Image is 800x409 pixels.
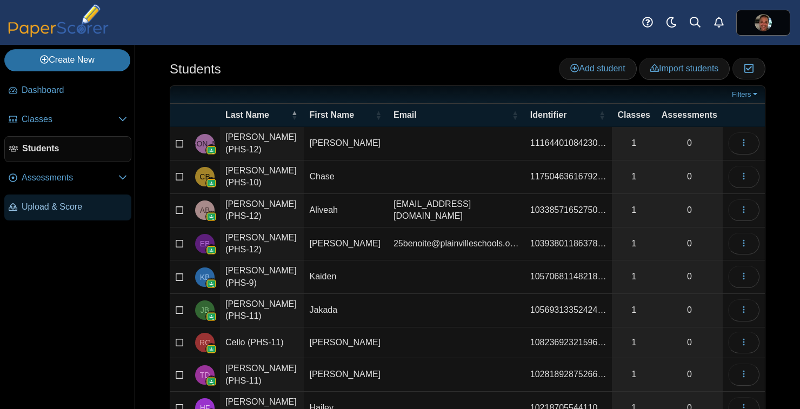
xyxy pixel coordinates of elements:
[4,78,131,104] a: Dashboard
[199,339,210,346] span: Reese Cello (PHS-11)
[206,344,217,354] img: googleClassroom-logo.png
[220,294,304,327] td: [PERSON_NAME] (PHS-11)
[736,10,790,36] a: ps.b0phvrmUsyTbMj4s
[599,104,605,126] span: Identifier : Activate to sort
[656,294,723,327] a: 0
[4,107,131,133] a: Classes
[220,227,304,261] td: [PERSON_NAME] (PHS-12)
[4,136,131,162] a: Students
[4,49,130,71] a: Create New
[220,160,304,194] td: [PERSON_NAME] (PHS-10)
[22,143,126,155] span: Students
[612,227,656,260] a: 1
[304,194,388,227] td: Aliveah
[206,211,217,222] img: googleClassroom-logo.png
[206,178,217,189] img: googleClassroom-logo.png
[530,338,606,347] span: 108236923215960569967
[22,113,118,125] span: Classes
[656,227,723,260] a: 0
[656,160,723,193] a: 0
[394,239,519,248] span: 25benoite@plainvilleschools.org
[388,194,525,227] td: [EMAIL_ADDRESS][DOMAIN_NAME]
[22,201,127,213] span: Upload & Score
[612,358,656,391] a: 1
[530,370,606,379] span: 102818928752665752764
[656,260,723,293] a: 0
[220,358,304,392] td: [PERSON_NAME] (PHS-11)
[656,127,723,160] a: 0
[220,194,304,227] td: [PERSON_NAME] (PHS-12)
[200,206,210,214] span: Aliveah Benn (PHS-12)
[170,60,221,78] h1: Students
[304,294,388,327] td: Jakada
[304,327,388,358] td: [PERSON_NAME]
[206,311,217,322] img: googleClassroom-logo.png
[309,110,354,119] span: First Name
[530,205,606,214] span: 103385716527504023571
[570,64,625,73] span: Add student
[206,145,217,156] img: googleClassroom-logo.png
[291,104,297,126] span: Last Name : Activate to invert sorting
[530,110,567,119] span: Identifier
[612,127,656,160] a: 1
[206,278,217,289] img: googleClassroom-logo.png
[22,84,127,96] span: Dashboard
[617,110,650,119] span: Classes
[199,173,210,180] span: Chase Beausoleil (PHS-10)
[4,165,131,191] a: Assessments
[650,64,718,73] span: Import students
[206,245,217,256] img: googleClassroom-logo.png
[304,260,388,294] td: Kaiden
[200,240,210,247] span: Eli Benoit (PHS-12)
[4,195,131,220] a: Upload & Score
[612,294,656,327] a: 1
[639,58,730,79] a: Import students
[225,110,269,119] span: Last Name
[612,327,656,358] a: 1
[512,104,518,126] span: Email : Activate to sort
[4,4,112,37] img: PaperScorer
[530,172,606,181] span: 117504636167929214195
[656,327,723,358] a: 0
[201,306,209,314] span: Jakada Bullock (PHS-11)
[220,260,304,294] td: [PERSON_NAME] (PHS-9)
[375,104,382,126] span: First Name : Activate to sort
[755,14,772,31] span: Kevin Ross
[612,160,656,193] a: 1
[612,194,656,227] a: 1
[304,160,388,194] td: Chase
[530,305,606,314] span: 105693133524247964395
[220,127,304,160] td: [PERSON_NAME] (PHS-12)
[200,371,210,379] span: Tiffany Dennis (PHS-11)
[304,127,388,160] td: [PERSON_NAME]
[755,14,772,31] img: ps.b0phvrmUsyTbMj4s
[220,327,304,358] td: Cello (PHS-11)
[559,58,636,79] a: Add student
[394,110,417,119] span: Email
[530,138,606,147] span: 111644010842300999232
[200,273,210,281] span: Kaiden Bouchard (PHS-9)
[4,30,112,39] a: PaperScorer
[530,239,606,248] span: 103938011863782701105
[662,110,717,119] span: Assessments
[656,194,723,227] a: 0
[206,376,217,387] img: googleClassroom-logo.png
[304,227,388,261] td: [PERSON_NAME]
[729,89,762,100] a: Filters
[612,260,656,293] a: 1
[174,140,236,147] span: John Anderson (PHS-12)
[656,358,723,391] a: 0
[304,358,388,392] td: [PERSON_NAME]
[530,272,606,281] span: 105706811482188300821
[22,172,118,184] span: Assessments
[707,11,731,35] a: Alerts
